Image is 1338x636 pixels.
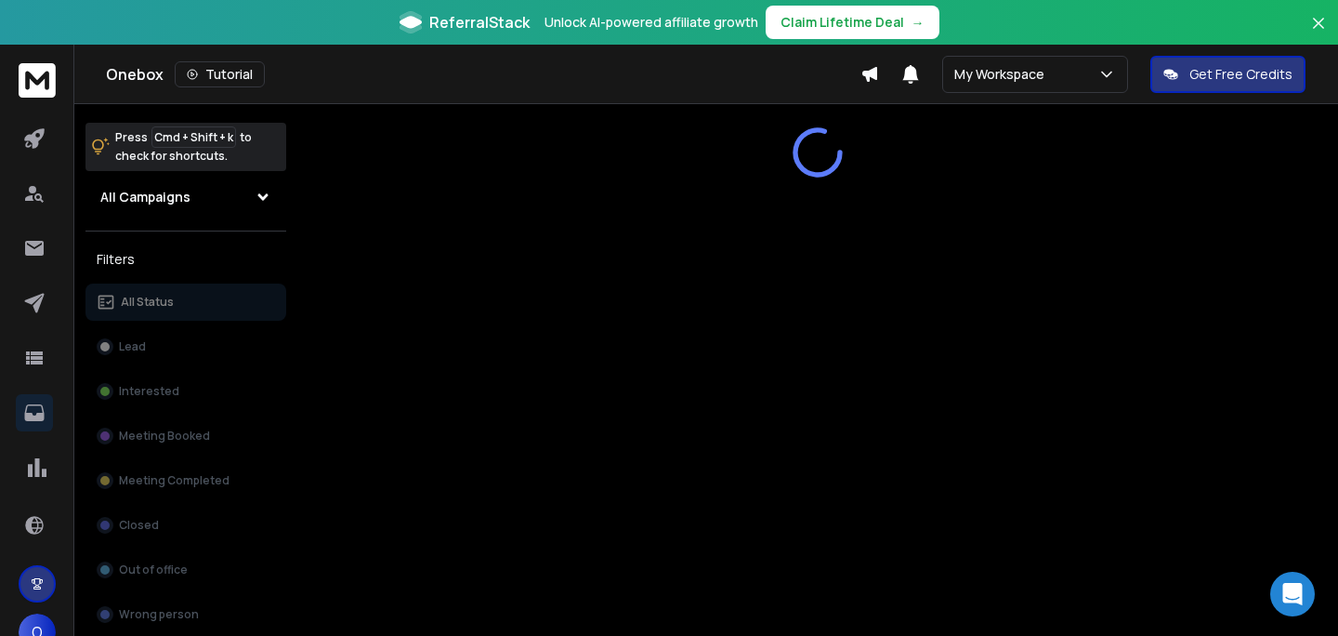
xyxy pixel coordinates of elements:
button: Close banner [1306,11,1331,56]
span: ReferralStack [429,11,530,33]
p: My Workspace [954,65,1052,84]
h3: Filters [85,246,286,272]
button: Claim Lifetime Deal→ [766,6,939,39]
span: → [912,13,925,32]
button: Get Free Credits [1150,56,1305,93]
p: Get Free Credits [1189,65,1292,84]
p: Unlock AI-powered affiliate growth [544,13,758,32]
p: Press to check for shortcuts. [115,128,252,166]
span: Cmd + Shift + k [151,126,236,148]
div: Open Intercom Messenger [1270,572,1315,616]
h1: All Campaigns [100,188,190,206]
button: All Campaigns [85,179,286,216]
div: Onebox [106,61,860,87]
button: Tutorial [175,61,265,87]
